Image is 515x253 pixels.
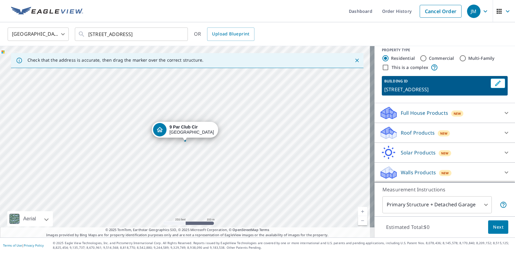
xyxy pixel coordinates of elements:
p: Roof Products [401,129,435,136]
div: JM [467,5,480,18]
span: New [441,171,449,175]
a: Upload Blueprint [207,27,254,41]
div: OR [194,27,254,41]
p: © 2025 Eagle View Technologies, Inc. and Pictometry International Corp. All Rights Reserved. Repo... [53,241,512,250]
span: New [441,151,449,156]
div: Aerial [7,211,53,226]
button: Close [353,56,361,64]
strong: 9 Par Club Cir [170,125,198,129]
div: Dropped pin, building 1, Residential property, 9 Par Club Cir Boynton Beach, FL 33436 [152,122,218,141]
label: This is a complex [392,64,428,70]
span: Your report will include the primary structure and a detached garage if one exists. [500,201,507,208]
p: Full House Products [401,109,448,117]
img: EV Logo [11,7,83,16]
div: Full House ProductsNew [379,106,510,120]
div: Primary Structure + Detached Garage [382,196,492,213]
span: New [454,111,461,116]
a: Terms of Use [3,243,22,248]
div: [GEOGRAPHIC_DATA] [170,125,214,135]
div: Aerial [21,211,38,226]
p: Measurement Instructions [382,186,507,193]
div: Walls ProductsNew [379,165,510,180]
a: Terms [259,227,269,232]
p: | [3,244,44,247]
label: Multi-Family [468,55,495,61]
p: Estimated Total: $0 [381,220,434,234]
div: [GEOGRAPHIC_DATA] [8,26,69,43]
p: Walls Products [401,169,436,176]
span: © 2025 TomTom, Earthstar Geographics SIO, © 2025 Microsoft Corporation, © [105,227,269,233]
a: OpenStreetMap [232,227,258,232]
span: New [440,131,448,136]
input: Search by address or latitude-longitude [88,26,175,43]
label: Residential [391,55,415,61]
p: Check that the address is accurate, then drag the marker over the correct structure. [27,57,203,63]
span: Next [493,223,503,231]
a: Cancel Order [420,5,462,18]
button: Next [488,220,508,234]
p: [STREET_ADDRESS] [384,86,488,93]
a: Current Level 17, Zoom In [358,207,367,216]
span: Upload Blueprint [212,30,249,38]
a: Current Level 17, Zoom Out [358,216,367,225]
div: PROPERTY TYPE [382,47,508,53]
div: Roof ProductsNew [379,125,510,140]
p: Solar Products [401,149,436,156]
button: Edit building 1 [491,78,505,88]
p: BUILDING ID [384,78,408,84]
label: Commercial [429,55,454,61]
div: Solar ProductsNew [379,145,510,160]
a: Privacy Policy [24,243,44,248]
